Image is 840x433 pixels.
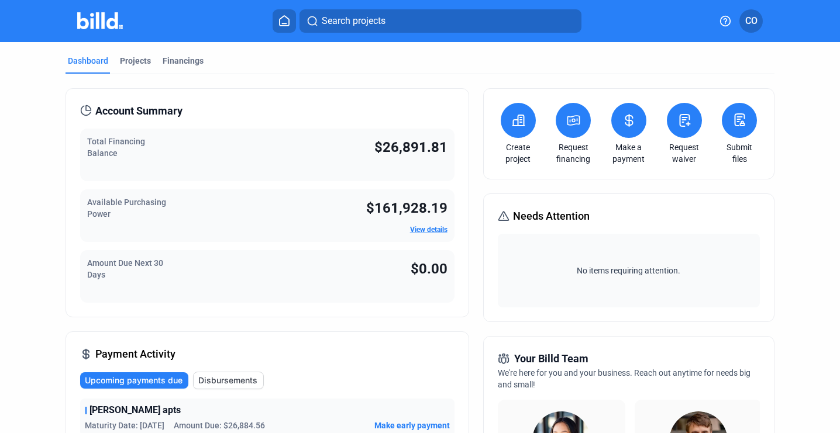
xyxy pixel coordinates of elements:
button: Make early payment [374,420,450,431]
span: Amount Due Next 30 Days [87,258,163,279]
span: Total Financing Balance [87,137,145,158]
span: Payment Activity [95,346,175,362]
span: Upcoming payments due [85,375,183,386]
span: [PERSON_NAME] apts [89,403,181,417]
span: We're here for you and your business. Reach out anytime for needs big and small! [498,368,751,389]
button: Search projects [299,9,581,33]
span: CO [745,14,758,28]
a: View details [410,226,447,234]
div: Dashboard [68,55,108,67]
button: Disbursements [193,372,264,389]
a: Request financing [553,141,594,165]
span: $26,891.81 [374,139,447,155]
span: Available Purchasing Power [87,198,166,219]
a: Submit files [719,141,760,165]
span: Account Summary [95,103,183,119]
div: Financings [163,55,204,67]
div: Projects [120,55,151,67]
span: Maturity Date: [DATE] [85,420,164,431]
button: CO [739,9,763,33]
button: Upcoming payments due [80,372,188,389]
a: Request waiver [664,141,705,165]
span: Disbursements [198,375,257,386]
span: Search projects [322,14,385,28]
span: $0.00 [411,261,447,277]
span: Needs Attention [513,208,590,224]
img: Billd Company Logo [77,12,123,29]
span: No items requiring attention. [502,265,756,276]
a: Make a payment [608,141,649,165]
span: Amount Due: $26,884.56 [174,420,265,431]
span: Your Billd Team [514,351,588,367]
span: $161,928.19 [366,200,447,216]
a: Create project [498,141,539,165]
